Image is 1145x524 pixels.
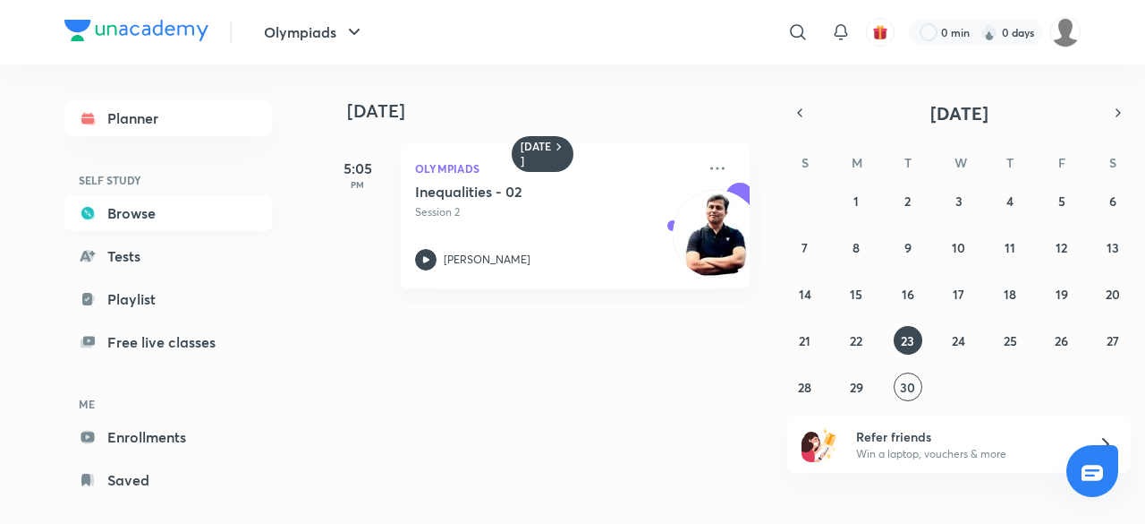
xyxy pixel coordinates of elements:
[791,233,819,262] button: September 7, 2025
[945,326,973,355] button: September 24, 2025
[904,193,911,210] abbr: September 2, 2025
[894,279,922,308] button: September 16, 2025
[842,326,870,355] button: September 22, 2025
[791,279,819,308] button: September 14, 2025
[1098,279,1127,308] button: September 20, 2025
[894,233,922,262] button: September 9, 2025
[1047,326,1076,355] button: September 26, 2025
[996,233,1024,262] button: September 11, 2025
[799,286,811,303] abbr: September 14, 2025
[64,20,208,41] img: Company Logo
[850,379,863,396] abbr: September 29, 2025
[1098,233,1127,262] button: September 13, 2025
[791,373,819,401] button: September 28, 2025
[1055,332,1068,349] abbr: September 26, 2025
[945,279,973,308] button: September 17, 2025
[904,154,912,171] abbr: Tuesday
[791,326,819,355] button: September 21, 2025
[1109,154,1116,171] abbr: Saturday
[1006,193,1014,210] abbr: September 4, 2025
[801,154,809,171] abbr: Sunday
[521,140,552,168] h6: [DATE]
[850,332,862,349] abbr: September 22, 2025
[952,239,965,256] abbr: September 10, 2025
[1058,154,1065,171] abbr: Friday
[1047,279,1076,308] button: September 19, 2025
[1109,193,1116,210] abbr: September 6, 2025
[64,462,272,498] a: Saved
[953,286,964,303] abbr: September 17, 2025
[1107,332,1119,349] abbr: September 27, 2025
[856,427,1076,446] h6: Refer friends
[996,186,1024,215] button: September 4, 2025
[415,158,696,179] p: Olympiads
[894,186,922,215] button: September 2, 2025
[945,233,973,262] button: September 10, 2025
[64,281,272,317] a: Playlist
[842,279,870,308] button: September 15, 2025
[842,233,870,262] button: September 8, 2025
[1056,239,1067,256] abbr: September 12, 2025
[444,252,530,268] p: [PERSON_NAME]
[945,186,973,215] button: September 3, 2025
[894,326,922,355] button: September 23, 2025
[954,154,967,171] abbr: Wednesday
[1056,286,1068,303] abbr: September 19, 2025
[852,154,862,171] abbr: Monday
[799,332,810,349] abbr: September 21, 2025
[930,101,988,125] span: [DATE]
[850,286,862,303] abbr: September 15, 2025
[894,373,922,401] button: September 30, 2025
[1047,233,1076,262] button: September 12, 2025
[856,446,1076,462] p: Win a laptop, vouchers & more
[64,20,208,46] a: Company Logo
[1004,332,1017,349] abbr: September 25, 2025
[798,379,811,396] abbr: September 28, 2025
[347,100,768,122] h4: [DATE]
[900,379,915,396] abbr: September 30, 2025
[901,332,914,349] abbr: September 23, 2025
[322,179,394,190] p: PM
[1058,193,1065,210] abbr: September 5, 2025
[1107,239,1119,256] abbr: September 13, 2025
[1005,239,1015,256] abbr: September 11, 2025
[64,165,272,195] h6: SELF STUDY
[415,183,638,201] h5: Inequalities - 02
[853,193,859,210] abbr: September 1, 2025
[64,100,272,136] a: Planner
[812,100,1106,125] button: [DATE]
[801,239,808,256] abbr: September 7, 2025
[902,286,914,303] abbr: September 16, 2025
[64,238,272,274] a: Tests
[1047,186,1076,215] button: September 5, 2025
[64,324,272,360] a: Free live classes
[1004,286,1016,303] abbr: September 18, 2025
[1006,154,1014,171] abbr: Thursday
[952,332,965,349] abbr: September 24, 2025
[64,389,272,419] h6: ME
[415,204,696,220] p: Session 2
[801,426,837,462] img: referral
[64,419,272,455] a: Enrollments
[1050,17,1081,47] img: Adrinil Sain
[872,24,888,40] img: avatar
[955,193,963,210] abbr: September 3, 2025
[842,186,870,215] button: September 1, 2025
[996,279,1024,308] button: September 18, 2025
[842,373,870,401] button: September 29, 2025
[64,195,272,231] a: Browse
[1098,326,1127,355] button: September 27, 2025
[852,239,860,256] abbr: September 8, 2025
[253,14,376,50] button: Olympiads
[1106,286,1120,303] abbr: September 20, 2025
[996,326,1024,355] button: September 25, 2025
[866,18,895,47] button: avatar
[1098,186,1127,215] button: September 6, 2025
[980,23,998,41] img: streak
[322,158,394,179] h5: 5:05
[904,239,912,256] abbr: September 9, 2025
